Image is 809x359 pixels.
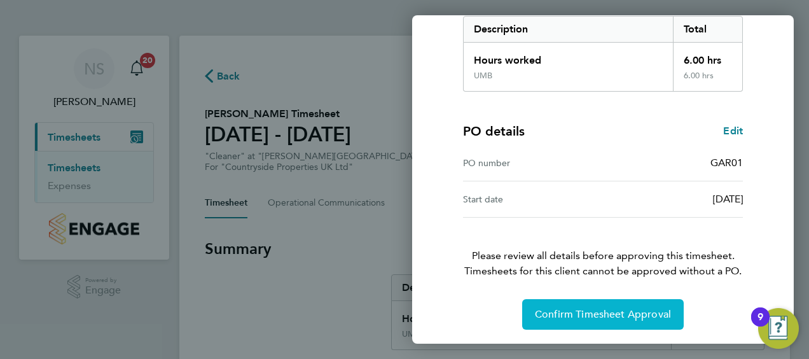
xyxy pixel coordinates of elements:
span: GAR01 [710,157,743,169]
div: 6.00 hrs [673,71,743,91]
div: Description [464,17,673,42]
div: Summary of 22 - 28 Sep 2025 [463,16,743,92]
div: PO number [463,155,603,171]
div: Total [673,17,743,42]
div: UMB [474,71,492,81]
div: 9 [757,317,763,334]
button: Open Resource Center, 9 new notifications [758,308,799,349]
button: Confirm Timesheet Approval [522,299,684,330]
div: Hours worked [464,43,673,71]
span: Edit [723,125,743,137]
a: Edit [723,123,743,139]
p: Please review all details before approving this timesheet. [448,218,758,279]
span: Timesheets for this client cannot be approved without a PO. [448,264,758,279]
div: Start date [463,192,603,207]
span: Confirm Timesheet Approval [535,308,671,321]
div: 6.00 hrs [673,43,743,71]
h4: PO details [463,122,525,140]
div: [DATE] [603,192,743,207]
